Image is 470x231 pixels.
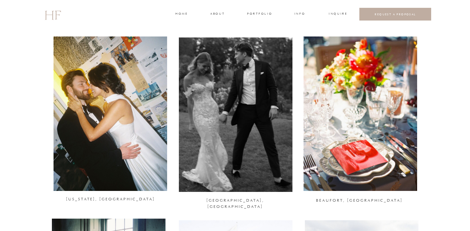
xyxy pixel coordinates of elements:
[294,11,306,17] a: INFO
[186,197,284,206] a: [GEOGRAPHIC_DATA], [GEOGRAPHIC_DATA]
[185,14,283,23] a: [GEOGRAPHIC_DATA], [GEOGRAPHIC_DATA]
[44,5,61,24] a: HF
[62,14,160,23] a: [GEOGRAPHIC_DATA], [GEOGRAPHIC_DATA]
[61,196,159,205] a: [US_STATE], [GEOGRAPHIC_DATA]
[247,11,272,17] a: portfolio
[365,12,426,16] a: REQUEST A PROPOSAL
[329,11,346,17] a: INQUIRE
[175,11,187,17] a: home
[314,14,412,23] a: [GEOGRAPHIC_DATA], [GEOGRAPHIC_DATA]
[310,197,408,206] a: BEAUFORT, [GEOGRAPHIC_DATA]
[210,11,224,17] a: about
